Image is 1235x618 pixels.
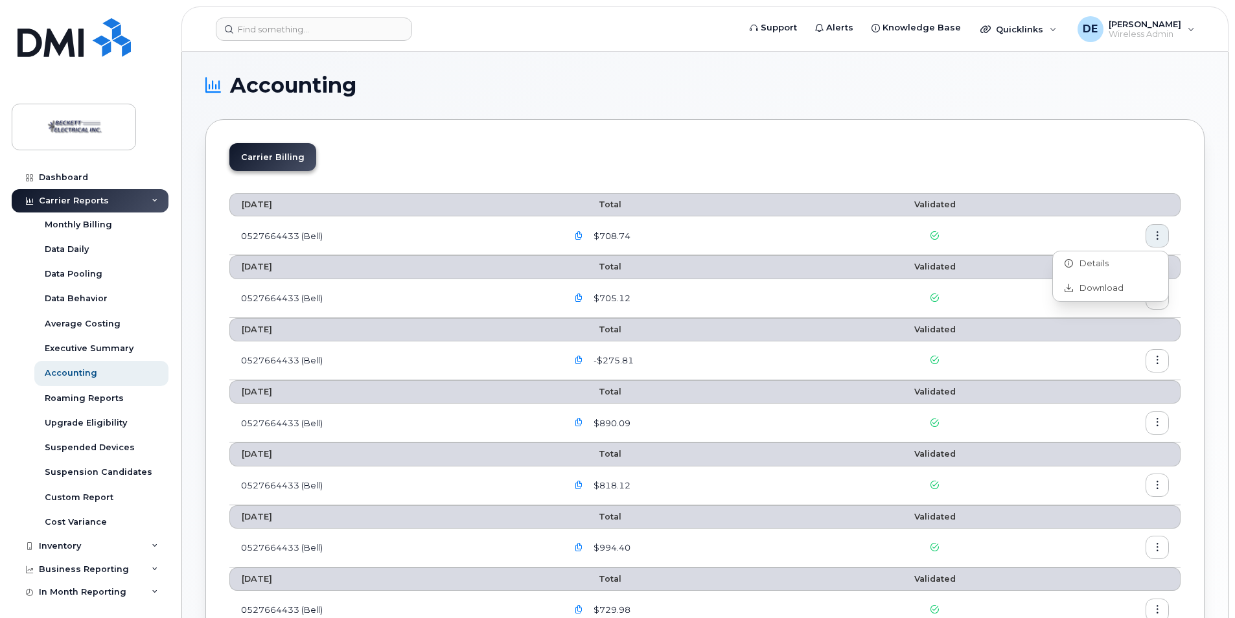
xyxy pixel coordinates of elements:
th: [DATE] [229,380,556,404]
span: Download [1073,282,1124,294]
span: Total [568,200,621,209]
span: Total [568,512,621,521]
span: $729.98 [591,604,630,616]
th: Validated [834,442,1035,466]
span: Details [1073,258,1109,269]
th: [DATE] [229,318,556,341]
th: Validated [834,318,1035,341]
th: [DATE] [229,505,556,529]
span: Total [568,325,621,334]
th: [DATE] [229,193,556,216]
td: 0527664433 (Bell) [229,216,556,255]
span: $705.12 [591,292,630,304]
td: 0527664433 (Bell) [229,279,556,318]
th: Validated [834,193,1035,216]
th: Validated [834,255,1035,279]
span: Total [568,262,621,271]
span: Total [568,574,621,584]
td: 0527664433 (Bell) [229,404,556,442]
td: 0527664433 (Bell) [229,341,556,380]
span: $890.09 [591,417,630,429]
th: [DATE] [229,442,556,466]
span: $818.12 [591,479,630,492]
span: -$275.81 [591,354,634,367]
th: Validated [834,567,1035,591]
th: [DATE] [229,255,556,279]
th: Validated [834,505,1035,529]
span: $994.40 [591,542,630,554]
th: Validated [834,380,1035,404]
span: Total [568,387,621,396]
td: 0527664433 (Bell) [229,529,556,567]
td: 0527664433 (Bell) [229,466,556,505]
span: Accounting [230,76,356,95]
th: [DATE] [229,567,556,591]
span: $708.74 [591,230,630,242]
span: Total [568,449,621,459]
